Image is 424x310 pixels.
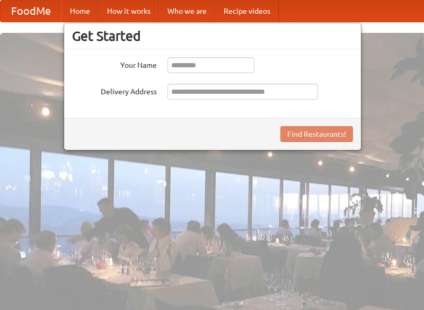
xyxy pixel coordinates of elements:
label: Your Name [72,57,157,70]
h3: Get Started [72,28,353,44]
a: FoodMe [1,1,61,22]
label: Delivery Address [72,84,157,97]
a: Home [61,1,99,22]
a: How it works [99,1,159,22]
a: Recipe videos [215,1,279,22]
button: Find Restaurants! [280,126,353,142]
a: Who we are [159,1,215,22]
